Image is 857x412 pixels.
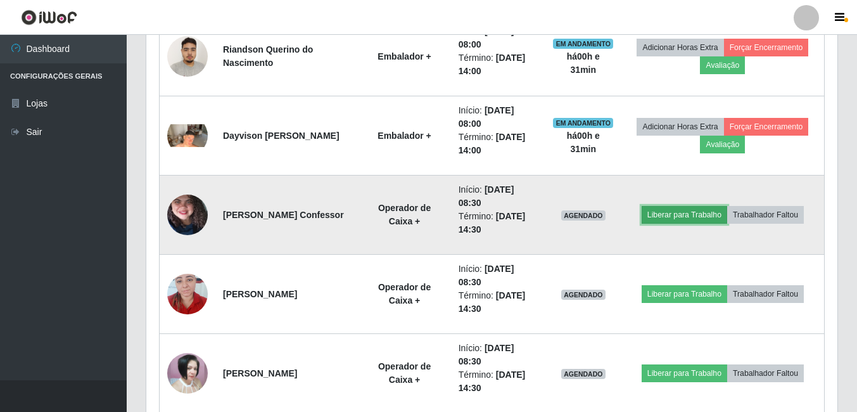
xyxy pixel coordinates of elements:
strong: [PERSON_NAME] Confessor [223,210,344,220]
strong: Dayvison [PERSON_NAME] [223,131,340,141]
strong: [PERSON_NAME] [223,289,297,299]
button: Liberar para Trabalho [642,364,727,382]
strong: Riandson Querino do Nascimento [223,44,313,68]
img: 1729081202717.jpeg [167,267,208,321]
button: Forçar Encerramento [724,39,809,56]
strong: Operador de Caixa + [378,361,431,385]
strong: Operador de Caixa + [378,203,431,226]
li: Início: [459,25,538,51]
strong: [PERSON_NAME] [223,368,297,378]
button: Trabalhador Faltou [727,206,804,224]
time: [DATE] 08:30 [459,184,514,208]
li: Término: [459,210,538,236]
strong: há 00 h e 31 min [567,51,600,75]
strong: há 00 h e 31 min [567,131,600,154]
img: 1737455056620.jpeg [167,124,208,147]
time: [DATE] 08:00 [459,105,514,129]
strong: Embalador + [378,51,431,61]
img: CoreUI Logo [21,10,77,25]
button: Liberar para Trabalho [642,285,727,303]
li: Término: [459,51,538,78]
span: AGENDADO [561,210,606,221]
strong: Operador de Caixa + [378,282,431,306]
li: Término: [459,289,538,316]
button: Avaliação [700,136,745,153]
button: Trabalhador Faltou [727,285,804,303]
button: Liberar para Trabalho [642,206,727,224]
button: Avaliação [700,56,745,74]
li: Início: [459,262,538,289]
span: AGENDADO [561,290,606,300]
li: Início: [459,342,538,368]
span: EM ANDAMENTO [553,118,613,128]
li: Término: [459,131,538,157]
strong: Embalador + [378,131,431,141]
time: [DATE] 08:30 [459,264,514,287]
img: 1736345453498.jpeg [167,29,208,83]
li: Início: [459,104,538,131]
li: Início: [459,183,538,210]
button: Adicionar Horas Extra [637,39,723,56]
li: Término: [459,368,538,395]
button: Forçar Encerramento [724,118,809,136]
span: EM ANDAMENTO [553,39,613,49]
img: 1747442634069.jpeg [167,353,208,394]
time: [DATE] 08:30 [459,343,514,366]
button: Trabalhador Faltou [727,364,804,382]
span: AGENDADO [561,369,606,379]
img: 1748891631133.jpeg [167,170,208,260]
button: Adicionar Horas Extra [637,118,723,136]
